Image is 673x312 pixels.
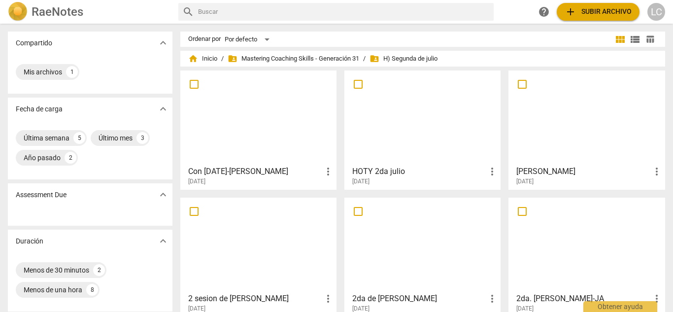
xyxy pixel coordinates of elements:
img: Logo [8,2,28,22]
div: 3 [136,132,148,144]
p: Duración [16,236,43,246]
div: Último mes [99,133,133,143]
h3: Con 2 JUL-IVA Carabetta [188,166,322,177]
button: Tabla [642,32,657,47]
span: more_vert [651,293,663,305]
button: Subir [557,3,639,21]
a: HOTY 2da julio[DATE] [348,74,497,185]
input: Buscar [198,4,490,20]
span: view_list [629,34,641,45]
span: [DATE] [188,177,205,186]
div: 8 [86,284,98,296]
div: Menos de una hora [24,285,82,295]
h3: 2 sesion de julio Graciela Soraide [188,293,322,305]
span: help [538,6,550,18]
h2: RaeNotes [32,5,83,19]
div: Ordenar por [188,35,221,43]
button: Lista [628,32,642,47]
span: more_vert [651,166,663,177]
p: Compartido [16,38,52,48]
span: view_module [614,34,626,45]
div: Año pasado [24,153,61,163]
span: home [188,54,198,64]
span: more_vert [322,293,334,305]
span: folder_shared [228,54,237,64]
span: more_vert [486,166,498,177]
span: Inicio [188,54,217,64]
div: Mis archivos [24,67,62,77]
div: 2 [93,264,105,276]
h3: 2da. julio Cynthia Castaneda-JA [516,293,650,305]
a: [PERSON_NAME][DATE] [512,74,661,185]
span: more_vert [486,293,498,305]
a: Con [DATE]-[PERSON_NAME][DATE] [184,74,333,185]
p: Assessment Due [16,190,67,200]
span: / [363,55,366,63]
p: Fecha de carga [16,104,63,114]
button: Mostrar más [156,35,170,50]
button: Mostrar más [156,187,170,202]
span: / [221,55,224,63]
span: add [565,6,576,18]
button: Mostrar más [156,234,170,248]
div: 1 [66,66,78,78]
a: Obtener ayuda [535,3,553,21]
span: expand_more [157,37,169,49]
h3: 2da de Julio - Isa Olid [352,293,486,305]
button: Cuadrícula [613,32,628,47]
span: Subir archivo [565,6,632,18]
span: expand_more [157,235,169,247]
span: [DATE] [516,177,534,186]
span: expand_more [157,103,169,115]
span: folder_shared [370,54,379,64]
div: Última semana [24,133,69,143]
div: Obtener ayuda [583,301,657,312]
span: expand_more [157,189,169,201]
span: Mastering Coaching Skills - Generación 31 [228,54,359,64]
button: LC [647,3,665,21]
button: Mostrar más [156,102,170,116]
a: LogoRaeNotes [8,2,170,22]
span: H) Segunda de julio [370,54,437,64]
div: Por defecto [225,32,273,47]
div: Menos de 30 minutos [24,265,89,275]
div: 5 [73,132,85,144]
span: table_chart [645,35,655,44]
h3: Lucy Correa [516,166,650,177]
div: 2 [65,152,76,164]
span: more_vert [322,166,334,177]
span: [DATE] [352,177,370,186]
h3: HOTY 2da julio [352,166,486,177]
span: search [182,6,194,18]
